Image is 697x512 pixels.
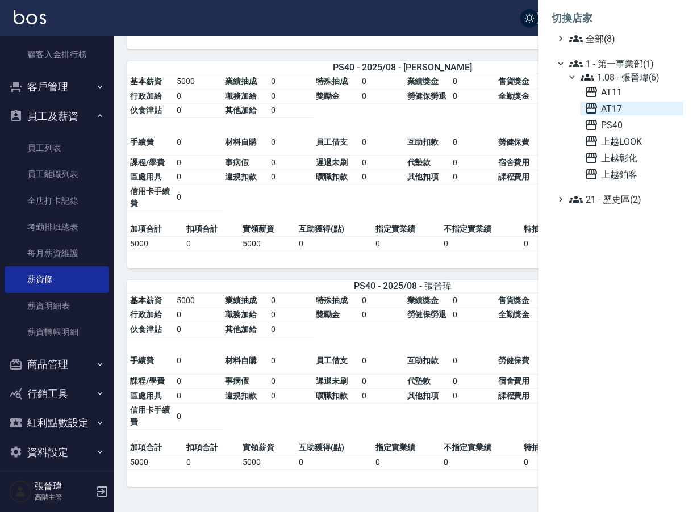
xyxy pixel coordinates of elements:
span: 上越LOOK [585,135,679,148]
span: 全部(8) [569,32,679,45]
span: AT17 [585,102,679,115]
span: 上越彰化 [585,151,679,165]
span: AT11 [585,85,679,99]
span: 1.08 - 張晉瑋(6) [581,70,679,84]
span: PS40 [585,118,679,132]
li: 切換店家 [552,5,683,32]
span: 1 - 第一事業部(1) [569,57,679,70]
span: 上越鉑客 [585,167,679,181]
span: 21 - 歷史區(2) [569,192,679,206]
